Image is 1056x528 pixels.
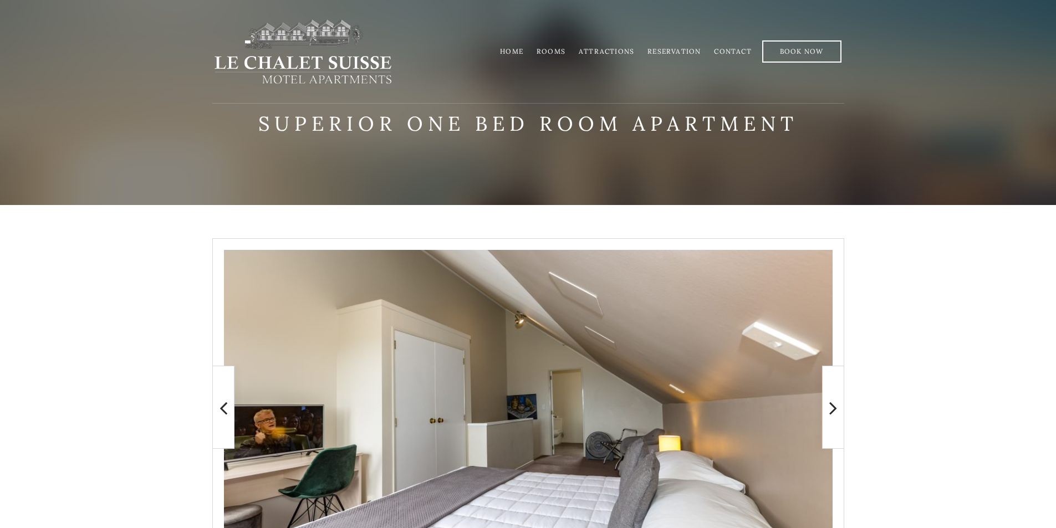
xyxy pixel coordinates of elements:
a: Home [500,47,523,55]
a: Attractions [579,47,634,55]
a: Book Now [762,40,841,63]
a: Reservation [647,47,701,55]
a: Contact [714,47,751,55]
img: lechaletsuisse [212,18,394,85]
a: Rooms [537,47,565,55]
